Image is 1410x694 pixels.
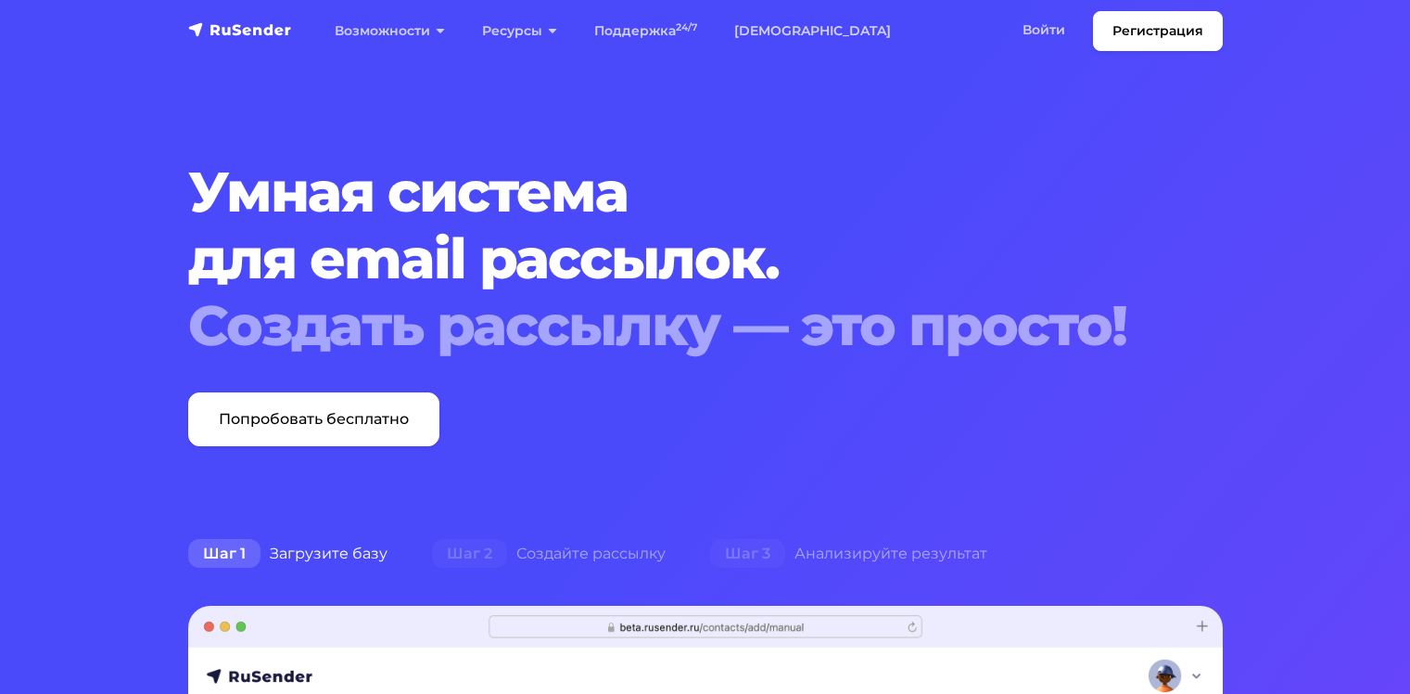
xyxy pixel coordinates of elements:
div: Создать рассылку — это просто! [188,292,1135,359]
a: Ресурсы [464,12,576,50]
a: Поддержка24/7 [576,12,716,50]
span: Шаг 3 [710,539,785,569]
span: Шаг 2 [432,539,507,569]
h1: Умная система для email рассылок. [188,159,1135,359]
div: Загрузите базу [166,535,410,572]
a: [DEMOGRAPHIC_DATA] [716,12,909,50]
span: Шаг 1 [188,539,260,569]
div: Создайте рассылку [410,535,688,572]
a: Войти [1004,11,1084,49]
div: Анализируйте результат [688,535,1010,572]
a: Возможности [316,12,464,50]
img: RuSender [188,20,292,39]
sup: 24/7 [676,21,697,33]
a: Регистрация [1093,11,1223,51]
a: Попробовать бесплатно [188,392,439,446]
